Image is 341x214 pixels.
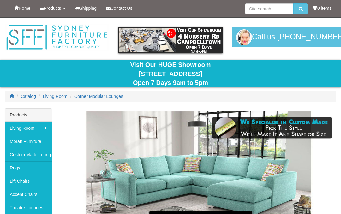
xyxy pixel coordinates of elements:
[313,5,332,11] li: 0 items
[245,3,293,14] input: Site search
[43,94,68,99] a: Living Room
[70,0,102,16] a: Shipping
[44,6,61,11] span: Products
[74,94,123,99] a: Corner Modular Lounges
[35,0,70,16] a: Products
[5,109,52,122] div: Products
[101,0,137,16] a: Contact Us
[5,175,52,188] a: Lift Chairs
[19,6,30,11] span: Home
[5,24,109,51] img: Sydney Furniture Factory
[9,0,35,16] a: Home
[111,6,132,11] span: Contact Us
[80,6,97,11] span: Shipping
[5,188,52,201] a: Accent Chairs
[118,27,223,53] img: showroom.gif
[5,60,336,87] div: Visit Our HUGE Showroom [STREET_ADDRESS] Open 7 Days 9am to 5pm
[5,161,52,175] a: Rugs
[5,135,52,148] a: Moran Furniture
[5,148,52,161] a: Custom Made Lounges
[5,122,52,135] a: Living Room
[21,94,36,99] a: Catalog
